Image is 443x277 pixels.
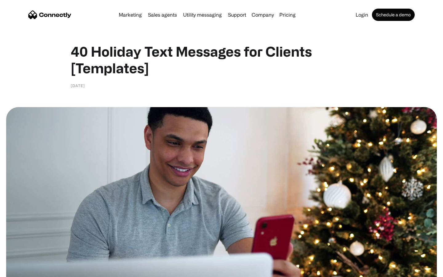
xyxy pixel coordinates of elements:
div: Company [250,10,276,19]
div: [DATE] [71,82,85,89]
a: home [28,10,71,19]
a: Support [225,12,249,17]
ul: Language list [12,266,37,275]
aside: Language selected: English [6,266,37,275]
a: Login [353,12,371,17]
a: Schedule a demo [372,9,415,21]
a: Utility messaging [181,12,224,17]
a: Sales agents [146,12,179,17]
div: Company [252,10,274,19]
h1: 40 Holiday Text Messages for Clients [Templates] [71,43,372,76]
a: Marketing [116,12,144,17]
a: Pricing [277,12,298,17]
